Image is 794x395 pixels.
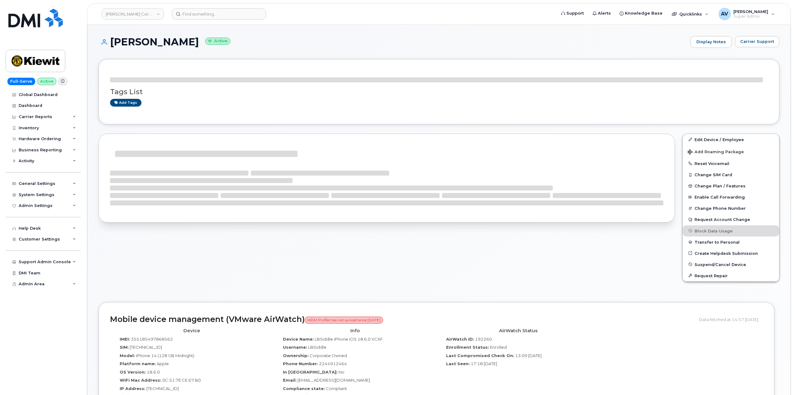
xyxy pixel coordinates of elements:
[690,36,732,48] a: Display Notes
[278,328,432,333] h4: Info
[283,344,307,350] label: Username:
[110,88,768,96] h3: Tags List
[120,361,156,367] label: Platform name:
[120,344,129,350] label: SIM:
[683,203,779,214] button: Change Phone Number
[683,270,779,281] button: Request Repair
[326,386,347,391] span: Compliant
[115,328,269,333] h4: Device
[120,377,161,383] label: WiFi Mac Address:
[735,36,779,47] button: Carrier Support
[283,386,325,392] label: Compliance state:
[147,370,160,374] span: 18.6.0
[146,386,179,391] span: [TECHNICAL_ID]
[162,378,201,383] span: 0C:51:7E:CE:67:B0
[683,191,779,203] button: Enable Call Forwarding
[283,353,309,359] label: Ownership:
[310,353,347,358] span: Corporate Owned
[283,369,338,375] label: In [GEOGRAPHIC_DATA]:
[515,353,542,358] span: 13:09 [DATE]
[319,361,347,366] span: 2244912464
[120,336,130,342] label: IMEI:
[740,39,774,44] span: Carrier Support
[315,337,383,342] span: LBSiddle iPhone iOS 18.6.0 VCXF
[446,344,489,350] label: Enrollment Status:
[695,262,746,267] span: Suspend/Cancel Device
[99,36,687,47] h1: [PERSON_NAME]
[441,328,595,333] h4: AirWatch Status
[688,149,744,155] span: Add Roaming Package
[298,378,370,383] span: [EMAIL_ADDRESS][DOMAIN_NAME]
[446,361,470,367] label: Last Seen:
[683,248,779,259] a: Create Helpdesk Submission
[205,38,230,45] small: Active
[695,184,746,188] span: Change Plan / Features
[308,345,326,350] span: LBSiddle
[120,386,145,392] label: IP Address:
[699,314,763,325] div: Data fetched at 14:57 [DATE]
[683,169,779,180] button: Change SIM Card
[130,345,162,350] span: [TECHNICAL_ID]
[683,158,779,169] button: Reset Voicemail
[283,377,297,383] label: Email:
[120,369,146,375] label: OS Version:
[475,337,492,342] span: 192260
[683,237,779,248] button: Transfer to Personal
[695,195,745,200] span: Enable Call Forwarding
[120,353,135,359] label: Model:
[283,361,318,367] label: Phone Number:
[471,361,497,366] span: 17:18 [DATE]
[683,214,779,225] button: Request Account Change
[683,259,779,270] button: Suspend/Cancel Device
[683,225,779,237] button: Block Data Usage
[339,370,344,374] span: No
[136,353,194,358] span: iPhone 14 (128 GB Midnight)
[305,317,383,324] span: MDM Profile has not synced since [DATE]
[131,337,173,342] span: 355185497868562
[283,336,314,342] label: Device Name:
[157,361,169,366] span: Apple
[683,180,779,191] button: Change Plan / Features
[490,345,507,350] span: Enrolled
[110,99,141,107] a: Add tags
[110,315,694,324] h2: Mobile device management (VMware AirWatch)
[446,353,514,359] label: Last Compromised Check On:
[446,336,474,342] label: AirWatch ID:
[683,134,779,145] a: Edit Device / Employee
[683,145,779,158] button: Add Roaming Package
